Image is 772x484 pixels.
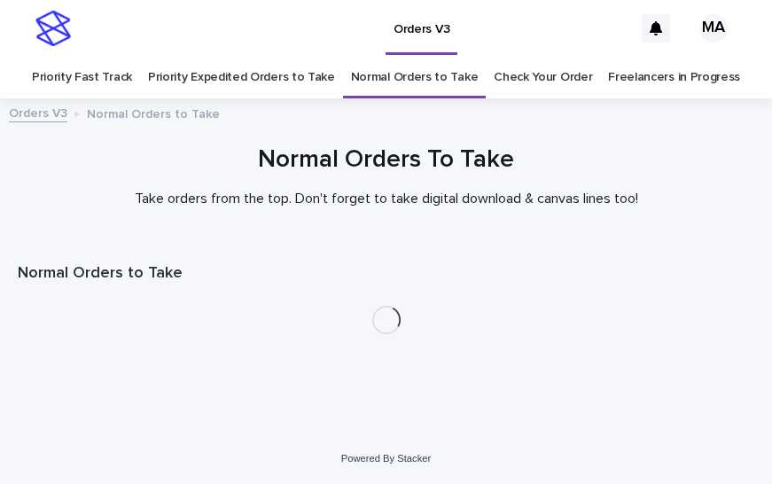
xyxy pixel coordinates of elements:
[608,57,740,98] a: Freelancers in Progress
[32,191,741,207] p: Take orders from the top. Don't forget to take digital download & canvas lines too!
[35,11,71,46] img: stacker-logo-s-only.png
[32,57,132,98] a: Priority Fast Track
[87,103,220,122] p: Normal Orders to Take
[9,102,67,122] a: Orders V3
[148,57,335,98] a: Priority Expedited Orders to Take
[18,263,754,285] h1: Normal Orders to Take
[699,14,728,43] div: MA
[351,57,479,98] a: Normal Orders to Take
[18,144,754,176] h1: Normal Orders To Take
[341,453,431,464] a: Powered By Stacker
[494,57,592,98] a: Check Your Order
